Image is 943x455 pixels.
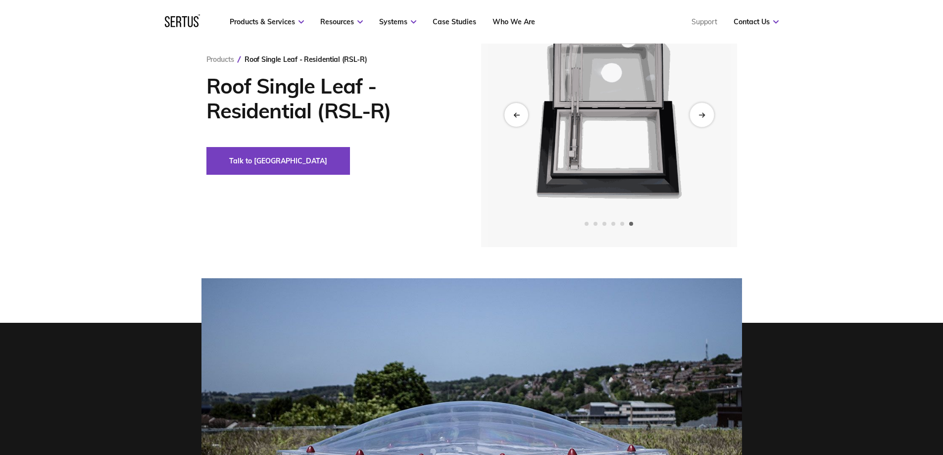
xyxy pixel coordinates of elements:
iframe: Chat Widget [765,340,943,455]
span: Go to slide 1 [585,222,589,226]
a: Systems [379,17,416,26]
a: Support [692,17,717,26]
a: Case Studies [433,17,476,26]
a: Resources [320,17,363,26]
a: Products [206,55,234,64]
a: Who We Are [493,17,535,26]
div: Widget de chat [765,340,943,455]
h1: Roof Single Leaf - Residential (RSL-R) [206,74,451,123]
span: Go to slide 2 [594,222,597,226]
div: Previous slide [504,103,528,127]
span: Go to slide 3 [602,222,606,226]
button: Talk to [GEOGRAPHIC_DATA] [206,147,350,175]
span: Go to slide 4 [611,222,615,226]
a: Contact Us [734,17,779,26]
div: Next slide [690,102,714,127]
span: Go to slide 5 [620,222,624,226]
a: Products & Services [230,17,304,26]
